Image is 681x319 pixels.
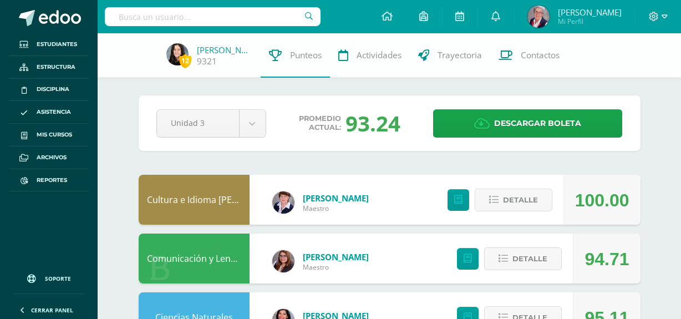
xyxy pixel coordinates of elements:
button: Detalle [475,189,552,211]
a: Trayectoria [410,33,490,78]
span: Descargar boleta [494,110,581,137]
span: Archivos [37,153,67,162]
img: 29f1bf3cfcf04feb6792133f3625739e.png [272,250,294,272]
span: Contactos [521,49,560,61]
a: Actividades [330,33,410,78]
span: 12 [179,54,191,68]
a: Reportes [9,169,89,192]
a: Disciplina [9,79,89,102]
a: Estructura [9,56,89,79]
span: Maestro [303,204,369,213]
a: Contactos [490,33,568,78]
a: Descargar boleta [433,109,622,138]
span: Estudiantes [37,40,77,49]
span: Actividades [357,49,402,61]
a: Archivos [9,146,89,169]
a: Mis cursos [9,124,89,146]
div: 94.71 [585,234,629,284]
span: Reportes [37,176,67,185]
a: Cultura e Idioma [PERSON_NAME] o Xinca [147,194,319,206]
span: Promedio actual: [299,114,341,132]
span: Soporte [45,275,71,282]
button: Detalle [484,247,562,270]
span: Punteos [290,49,322,61]
div: Cultura e Idioma Maya Garífuna o Xinca [139,175,250,225]
a: Unidad 3 [157,110,266,137]
a: [PERSON_NAME] [303,193,369,204]
span: Unidad 3 [171,110,225,136]
span: [PERSON_NAME] [558,7,622,18]
input: Busca un usuario... [105,7,321,26]
a: [PERSON_NAME] [303,251,369,262]
span: Mis cursos [37,130,72,139]
img: 04957f784bad0c0482e87cddf53d43f4.png [166,43,189,65]
img: 7e14ea73a9500f54b342697ca50e80fe.png [272,191,294,214]
a: Comunicación y Lenguaje [147,252,253,265]
div: 93.24 [345,109,400,138]
span: Cerrar panel [31,306,73,314]
a: 9321 [197,55,217,67]
span: Trayectoria [438,49,482,61]
span: Detalle [503,190,538,210]
div: 100.00 [575,175,629,225]
span: Mi Perfil [558,17,622,26]
a: Punteos [261,33,330,78]
img: cb4066c05fad8c9475a4354f73f48469.png [527,6,550,28]
a: Asistencia [9,101,89,124]
a: Estudiantes [9,33,89,56]
span: Estructura [37,63,75,72]
a: Soporte [13,264,84,291]
div: Comunicación y Lenguaje [139,234,250,283]
span: Asistencia [37,108,71,117]
span: Maestro [303,262,369,272]
a: [PERSON_NAME] [197,44,252,55]
span: Detalle [512,249,547,269]
span: Disciplina [37,85,69,94]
